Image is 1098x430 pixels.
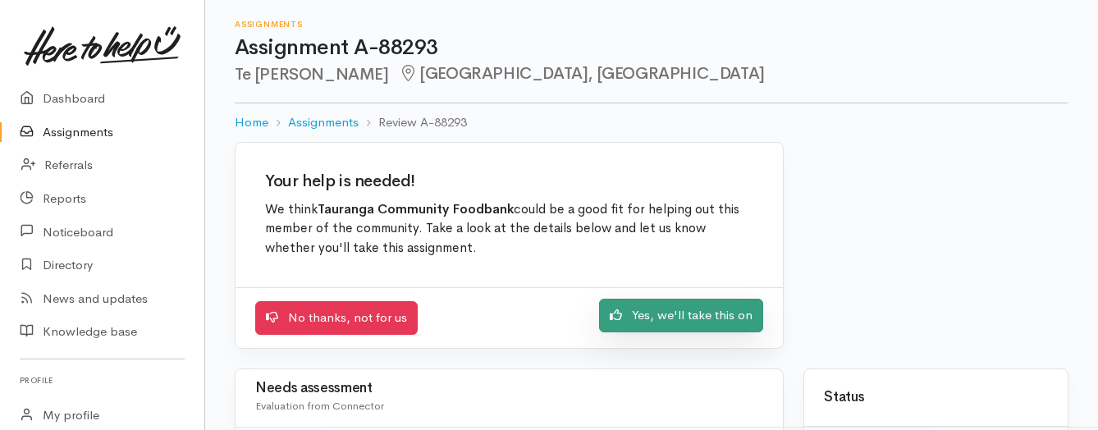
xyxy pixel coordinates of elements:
a: No thanks, not for us [255,301,418,335]
h6: Profile [20,369,185,391]
li: Review A-88293 [359,113,467,132]
h6: Assignments [235,20,1068,29]
nav: breadcrumb [235,103,1068,142]
a: Yes, we'll take this on [599,299,763,332]
p: We think could be a good fit for helping out this member of the community. Take a look at the det... [265,200,753,258]
h3: Needs assessment [255,381,763,396]
h2: Te [PERSON_NAME] [235,65,1068,84]
h1: Assignment A-88293 [235,36,1068,60]
span: Evaluation from Connector [255,399,384,413]
a: Assignments [288,113,359,132]
a: Home [235,113,268,132]
h3: Status [824,390,1048,405]
b: Tauranga Community Foodbank [318,201,514,217]
span: [GEOGRAPHIC_DATA], [GEOGRAPHIC_DATA] [399,63,765,84]
h2: Your help is needed! [265,172,753,190]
